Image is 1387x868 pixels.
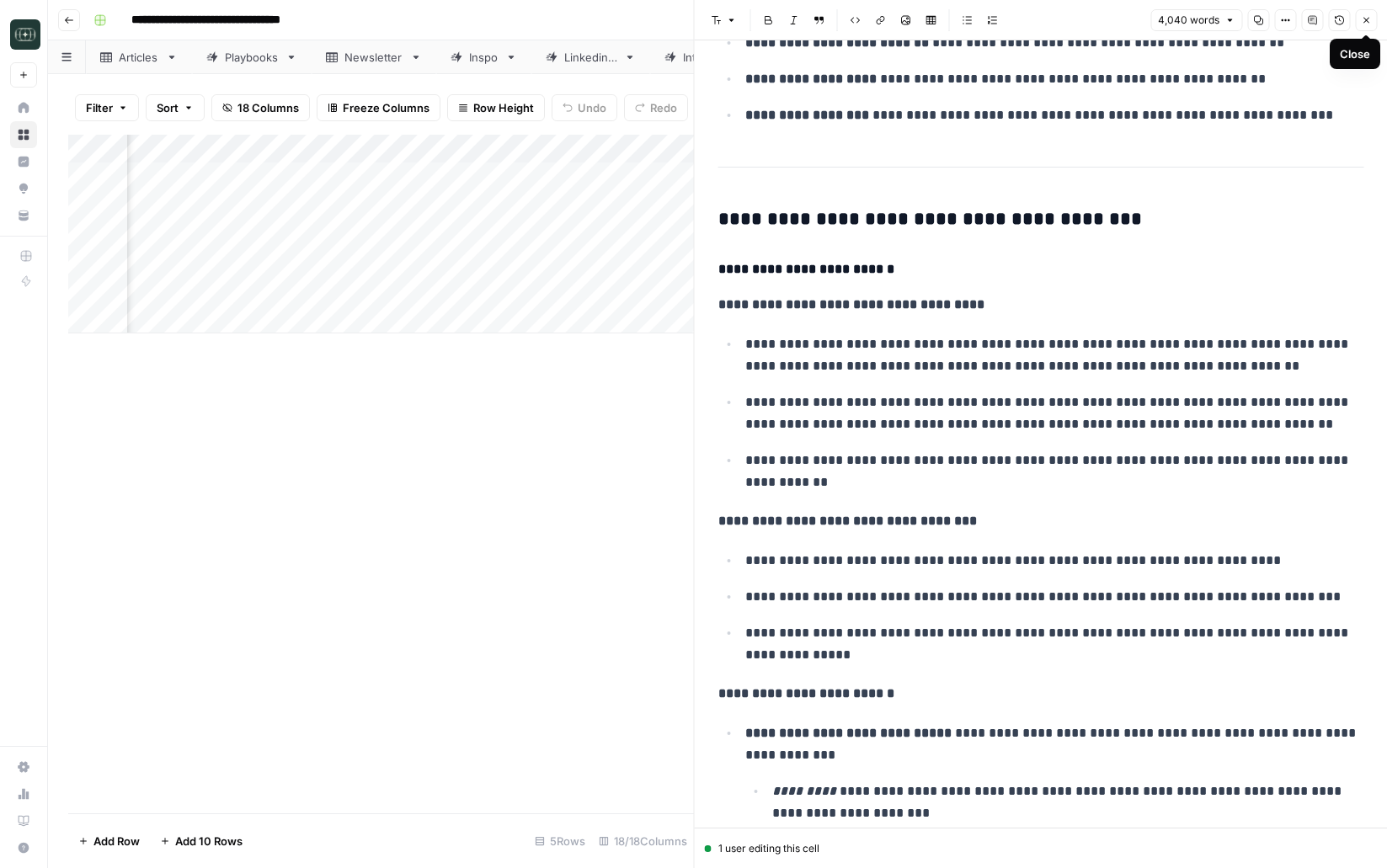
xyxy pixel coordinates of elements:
span: Add Row [93,833,140,849]
div: Interview -> Briefs [683,49,780,66]
a: Linkedin 3 [531,40,650,74]
button: Undo [552,94,617,121]
span: Row Height [473,99,534,116]
a: Inspo [436,40,531,74]
a: Learning Hub [10,807,37,834]
span: Freeze Columns [343,99,429,116]
button: Add Row [68,828,150,855]
div: Articles [119,49,159,66]
button: Filter [75,94,139,121]
a: Insights [10,148,37,175]
span: Filter [86,99,113,116]
div: 1 user editing this cell [705,841,1378,856]
a: Home [10,94,37,121]
button: 18 Columns [211,94,310,121]
div: Linkedin 3 [564,49,617,66]
button: Freeze Columns [317,94,440,121]
div: 18/18 Columns [592,828,694,855]
div: Close [1340,45,1370,62]
a: Usage [10,780,37,807]
div: Playbooks [225,49,279,66]
span: 4,040 words [1158,13,1219,28]
button: Row Height [447,94,545,121]
div: 5 Rows [528,828,592,855]
button: Sort [146,94,205,121]
button: 4,040 words [1150,9,1242,31]
div: Inspo [469,49,499,66]
a: Interview -> Briefs [650,40,813,74]
button: Redo [624,94,688,121]
span: Add 10 Rows [175,833,243,849]
a: Opportunities [10,175,37,202]
a: Playbooks [192,40,312,74]
span: Undo [578,99,606,116]
button: Add 10 Rows [150,828,253,855]
span: Sort [157,99,179,116]
span: 18 Columns [237,99,299,116]
img: Catalyst Logo [10,19,40,50]
button: Help + Support [10,834,37,861]
a: Settings [10,754,37,780]
a: Newsletter [312,40,436,74]
a: Your Data [10,202,37,229]
span: Redo [650,99,677,116]
a: Articles [86,40,192,74]
button: Workspace: Catalyst [10,13,37,56]
div: Newsletter [344,49,403,66]
a: Browse [10,121,37,148]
